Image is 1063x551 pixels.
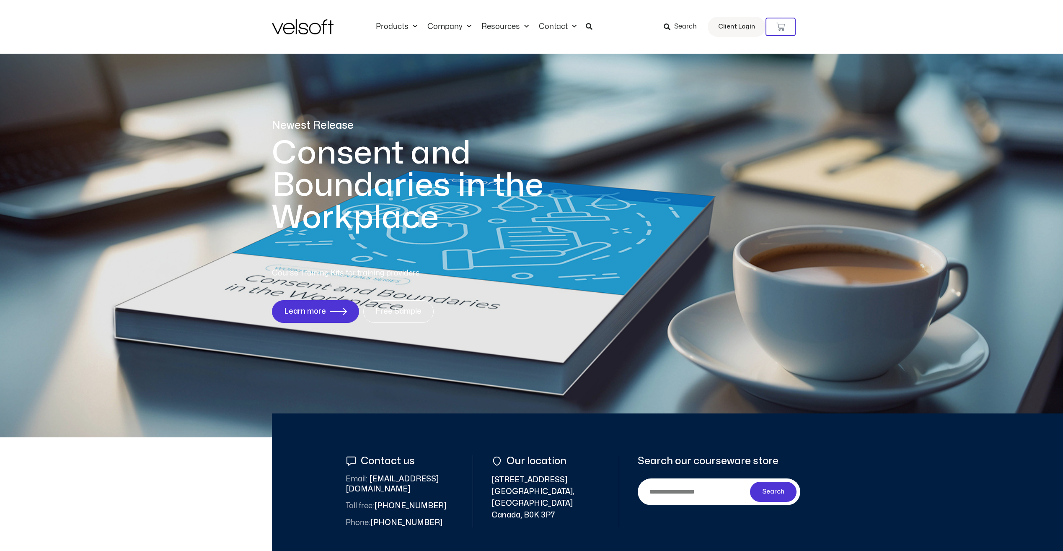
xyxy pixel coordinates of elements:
[346,476,367,483] span: Email:
[359,455,415,467] span: Contact us
[363,300,434,323] a: Free Sample
[491,474,600,521] span: [STREET_ADDRESS] [GEOGRAPHIC_DATA], [GEOGRAPHIC_DATA] Canada, B0K 3P7
[476,22,534,31] a: ResourcesMenu Toggle
[346,474,455,494] span: [EMAIL_ADDRESS][DOMAIN_NAME]
[346,519,370,526] span: Phone:
[272,268,481,279] p: Course Training Kits for training providers
[762,487,784,497] span: Search
[638,455,778,467] span: Search our courseware store
[272,19,334,34] img: Velsoft Training Materials
[346,518,442,528] span: [PHONE_NUMBER]
[504,455,566,467] span: Our location
[664,20,703,34] a: Search
[346,502,374,509] span: Toll free:
[708,17,766,37] a: Client Login
[272,118,578,133] p: Newest Release
[284,307,326,316] span: Learn more
[371,22,422,31] a: ProductsMenu Toggle
[422,22,476,31] a: CompanyMenu Toggle
[750,482,797,502] button: Search
[272,137,578,234] h1: Consent and Boundaries in the Workplace
[718,21,755,32] span: Client Login
[371,22,582,31] nav: Menu
[346,501,446,511] span: [PHONE_NUMBER]
[272,300,359,323] a: Learn more
[534,22,582,31] a: ContactMenu Toggle
[375,307,422,316] span: Free Sample
[674,21,697,32] span: Search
